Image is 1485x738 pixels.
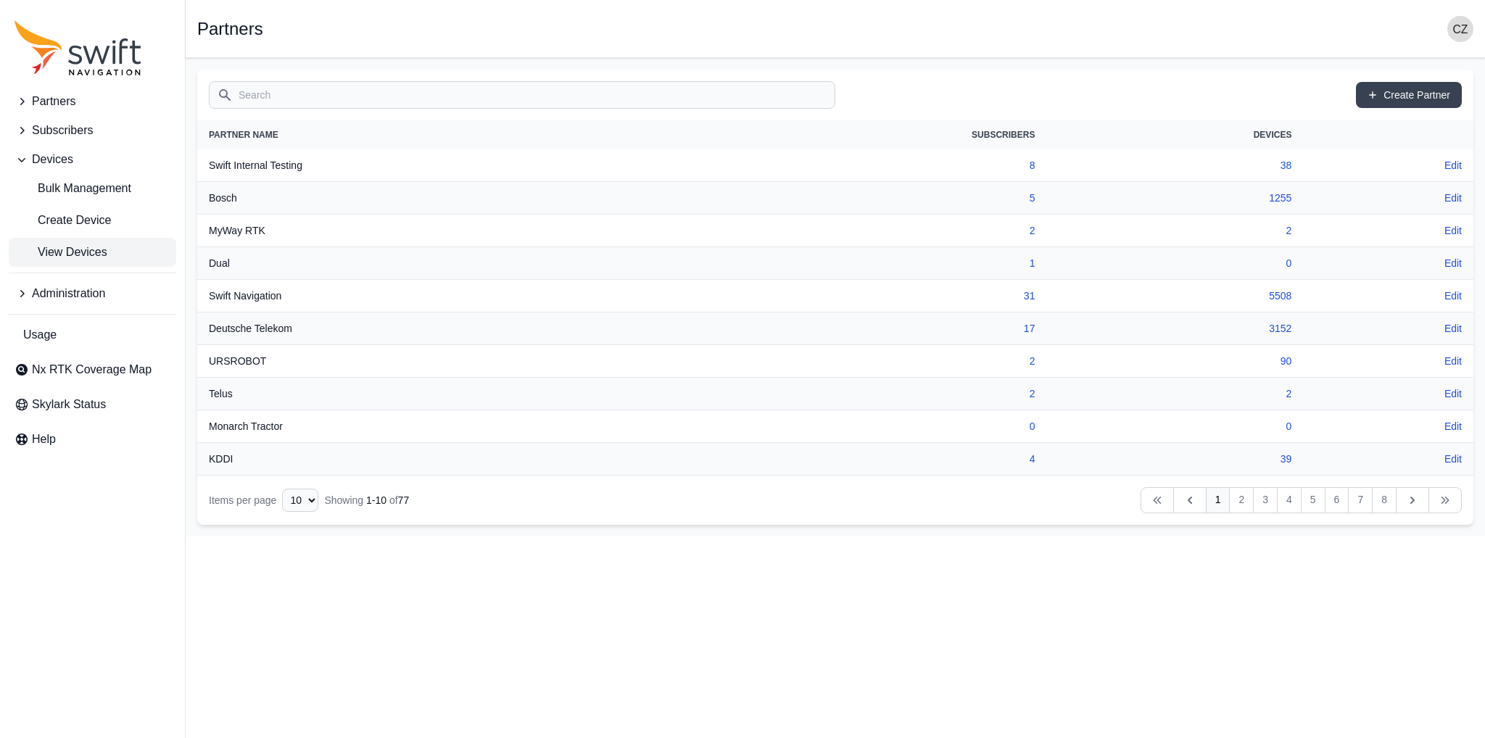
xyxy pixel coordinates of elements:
a: Bulk Management [9,174,176,203]
th: Bosch [197,182,685,215]
a: Skylark Status [9,390,176,419]
button: Devices [9,145,176,174]
span: Nx RTK Coverage Map [32,361,152,378]
nav: Table navigation [197,476,1473,525]
a: Usage [9,320,176,349]
a: 1 [1030,257,1035,269]
a: 1 [1206,487,1230,513]
a: View Devices [9,238,176,267]
th: Swift Internal Testing [197,149,685,182]
button: Administration [9,279,176,308]
a: 0 [1286,257,1292,269]
th: Subscribers [685,120,1047,149]
a: Edit [1444,289,1462,303]
a: Edit [1444,223,1462,238]
a: 17 [1024,323,1035,334]
th: MyWay RTK [197,215,685,247]
span: Help [32,431,56,448]
th: Partner Name [197,120,685,149]
a: 5 [1030,192,1035,204]
th: Dual [197,247,685,280]
a: 0 [1030,420,1035,432]
h1: Partners [197,20,263,38]
a: 5508 [1269,290,1291,302]
a: 3152 [1269,323,1291,334]
a: 6 [1325,487,1349,513]
th: KDDI [197,443,685,476]
a: 2 [1030,225,1035,236]
span: Partners [32,93,75,110]
a: Edit [1444,354,1462,368]
span: View Devices [15,244,107,261]
a: 0 [1286,420,1292,432]
span: Bulk Management [15,180,131,197]
a: 4 [1030,453,1035,465]
a: Create Device [9,206,176,235]
a: Edit [1444,419,1462,434]
img: user photo [1447,16,1473,42]
a: 2 [1030,355,1035,367]
a: Create Partner [1356,82,1462,108]
a: Edit [1444,191,1462,205]
span: 77 [398,494,410,506]
th: Devices [1046,120,1303,149]
a: 2 [1286,225,1292,236]
th: Monarch Tractor [197,410,685,443]
a: 2 [1286,388,1292,399]
a: 7 [1348,487,1373,513]
input: Search [209,81,835,109]
a: 1255 [1269,192,1291,204]
a: Help [9,425,176,454]
span: Skylark Status [32,396,106,413]
a: Edit [1444,452,1462,466]
a: 90 [1281,355,1292,367]
div: Showing of [324,493,409,507]
button: Subscribers [9,116,176,145]
a: 8 [1372,487,1397,513]
th: Telus [197,378,685,410]
a: 39 [1281,453,1292,465]
th: Swift Navigation [197,280,685,312]
a: 4 [1277,487,1302,513]
a: 5 [1301,487,1325,513]
a: Edit [1444,321,1462,336]
span: 1 - 10 [366,494,386,506]
a: 3 [1253,487,1278,513]
a: 31 [1024,290,1035,302]
a: Edit [1444,256,1462,270]
select: Display Limit [282,489,318,512]
span: Items per page [209,494,276,506]
a: Edit [1444,386,1462,401]
span: Administration [32,285,105,302]
a: Edit [1444,158,1462,173]
span: Devices [32,151,73,168]
a: 38 [1281,159,1292,171]
a: 8 [1030,159,1035,171]
a: 2 [1030,388,1035,399]
button: Partners [9,87,176,116]
span: Subscribers [32,122,93,139]
span: Create Device [15,212,111,229]
span: Usage [23,326,57,344]
a: 2 [1229,487,1254,513]
th: URSROBOT [197,345,685,378]
a: Nx RTK Coverage Map [9,355,176,384]
th: Deutsche Telekom [197,312,685,345]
